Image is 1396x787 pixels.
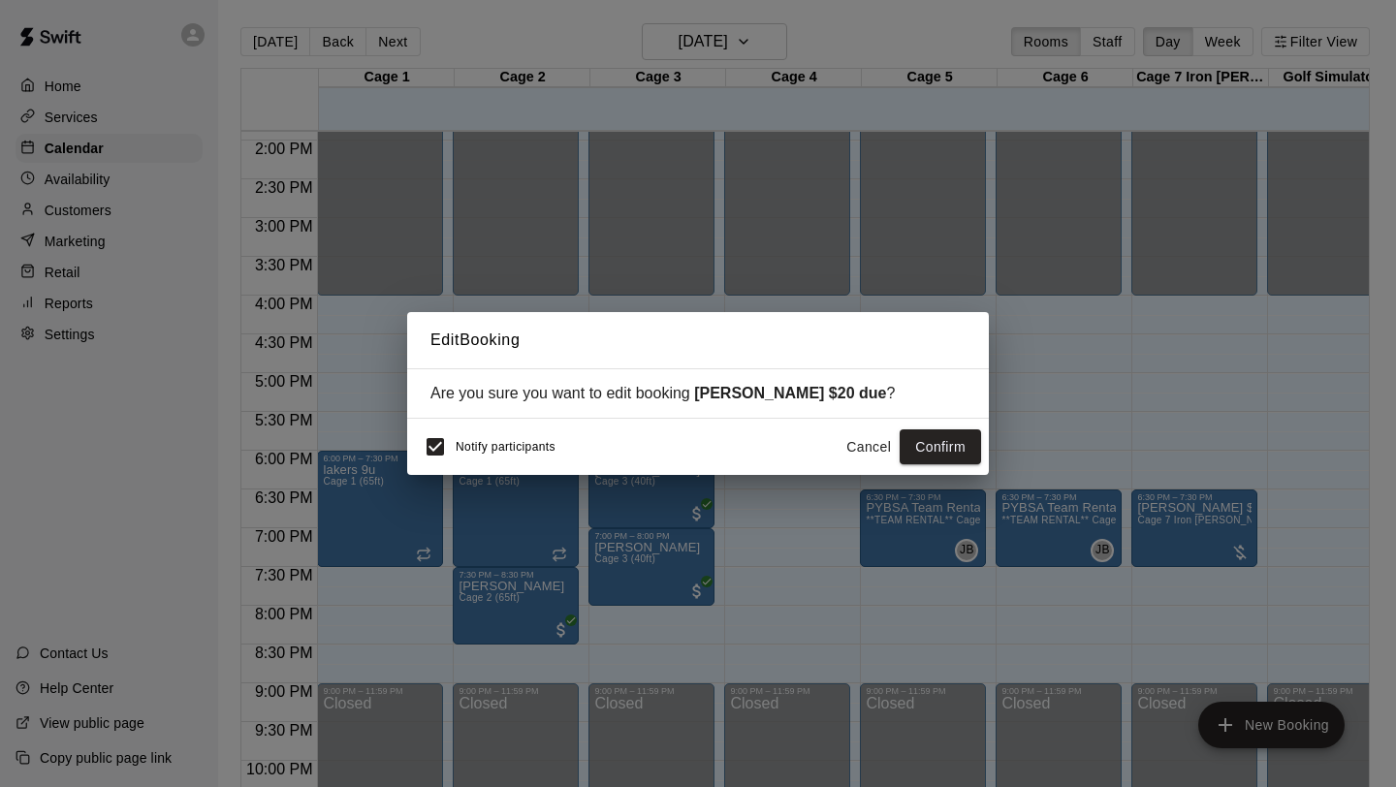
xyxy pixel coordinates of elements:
[430,385,966,402] div: Are you sure you want to edit booking ?
[456,440,555,454] span: Notify participants
[900,429,981,465] button: Confirm
[838,429,900,465] button: Cancel
[407,312,989,368] h2: Edit Booking
[694,385,886,401] strong: [PERSON_NAME] $20 due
